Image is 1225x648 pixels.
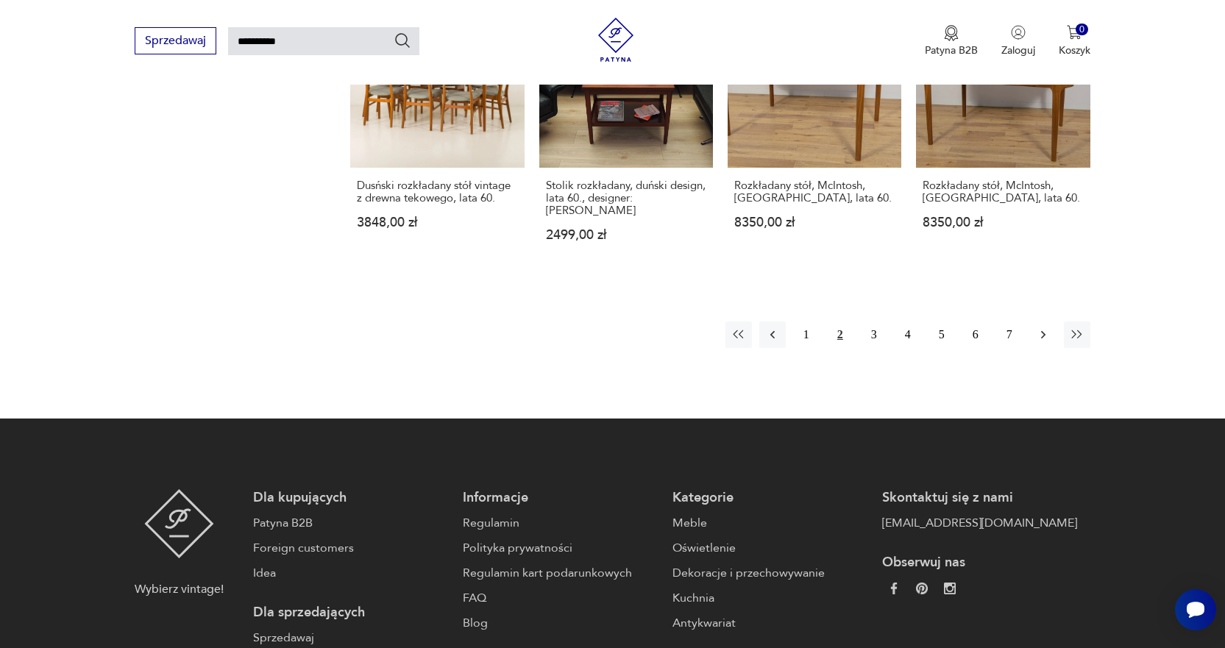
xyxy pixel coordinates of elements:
[793,321,820,348] button: 1
[253,629,448,647] a: Sprzedawaj
[394,32,411,49] button: Szukaj
[1076,24,1088,36] div: 0
[253,604,448,622] p: Dla sprzedających
[594,18,638,62] img: Patyna - sklep z meblami i dekoracjami vintage
[925,43,978,57] p: Patyna B2B
[925,25,978,57] button: Patyna B2B
[463,589,658,607] a: FAQ
[888,583,900,594] img: da9060093f698e4c3cedc1453eec5031.webp
[253,539,448,557] a: Foreign customers
[962,321,989,348] button: 6
[923,179,1083,204] h3: Rozkładany stół, McIntosh, [GEOGRAPHIC_DATA], lata 60.
[882,554,1077,572] p: Obserwuj nas
[1175,589,1216,630] iframe: Smartsupp widget button
[1059,25,1090,57] button: 0Koszyk
[463,514,658,532] a: Regulamin
[135,580,224,598] p: Wybierz vintage!
[253,489,448,507] p: Dla kupujących
[882,514,1077,532] a: [EMAIL_ADDRESS][DOMAIN_NAME]
[672,514,867,532] a: Meble
[144,489,214,558] img: Patyna - sklep z meblami i dekoracjami vintage
[916,583,928,594] img: 37d27d81a828e637adc9f9cb2e3d3a8a.webp
[253,564,448,582] a: Idea
[357,179,517,204] h3: Dusński rozkładany stół vintage z drewna tekowego, lata 60.
[135,37,216,47] a: Sprzedawaj
[672,564,867,582] a: Dekoracje i przechowywanie
[463,614,658,632] a: Blog
[925,25,978,57] a: Ikona medaluPatyna B2B
[1011,25,1026,40] img: Ikonka użytkownika
[672,589,867,607] a: Kuchnia
[861,321,887,348] button: 3
[1001,25,1035,57] button: Zaloguj
[734,179,895,204] h3: Rozkładany stół, McIntosh, [GEOGRAPHIC_DATA], lata 60.
[923,216,1083,229] p: 8350,00 zł
[928,321,955,348] button: 5
[827,321,853,348] button: 2
[546,229,706,241] p: 2499,00 zł
[463,564,658,582] a: Regulamin kart podarunkowych
[463,539,658,557] a: Polityka prywatności
[734,216,895,229] p: 8350,00 zł
[672,489,867,507] p: Kategorie
[1067,25,1082,40] img: Ikona koszyka
[357,216,517,229] p: 3848,00 zł
[1059,43,1090,57] p: Koszyk
[944,25,959,41] img: Ikona medalu
[463,489,658,507] p: Informacje
[895,321,921,348] button: 4
[1001,43,1035,57] p: Zaloguj
[996,321,1023,348] button: 7
[944,583,956,594] img: c2fd9cf7f39615d9d6839a72ae8e59e5.webp
[672,539,867,557] a: Oświetlenie
[546,179,706,217] h3: Stolik rozkładany, duński design, lata 60., designer: [PERSON_NAME]
[135,27,216,54] button: Sprzedawaj
[672,614,867,632] a: Antykwariat
[253,514,448,532] a: Patyna B2B
[882,489,1077,507] p: Skontaktuj się z nami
